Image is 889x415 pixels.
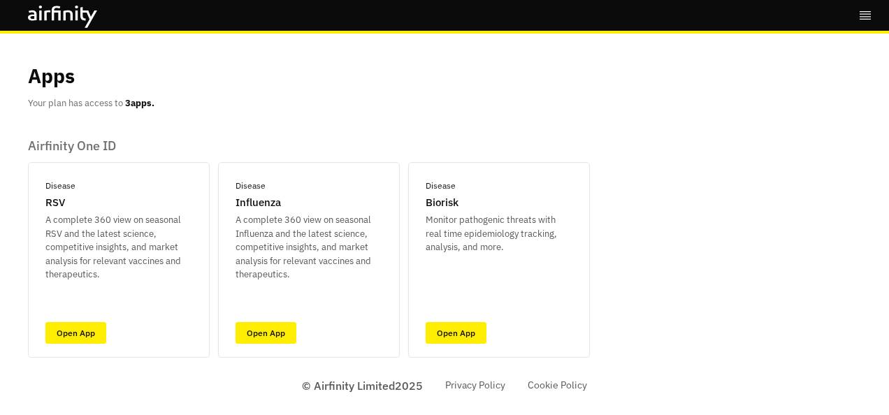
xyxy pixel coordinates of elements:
p: A complete 360 view on seasonal Influenza and the latest science, competitive insights, and marke... [236,213,382,282]
a: Cookie Policy [528,378,587,393]
p: Disease [426,180,456,192]
p: Monitor pathogenic threats with real time epidemiology tracking, analysis, and more. [426,213,572,254]
p: Airfinity One ID [28,138,590,154]
p: RSV [45,195,65,211]
p: Biorisk [426,195,458,211]
p: Your plan has access to [28,96,154,110]
p: A complete 360 view on seasonal RSV and the latest science, competitive insights, and market anal... [45,213,192,282]
a: Open App [236,322,296,344]
p: © Airfinity Limited 2025 [302,377,423,394]
b: 3 apps. [125,97,154,109]
a: Privacy Policy [445,378,505,393]
a: Open App [426,322,486,344]
a: Open App [45,322,106,344]
p: Influenza [236,195,281,211]
p: Disease [236,180,266,192]
p: Disease [45,180,75,192]
p: Apps [28,61,75,91]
